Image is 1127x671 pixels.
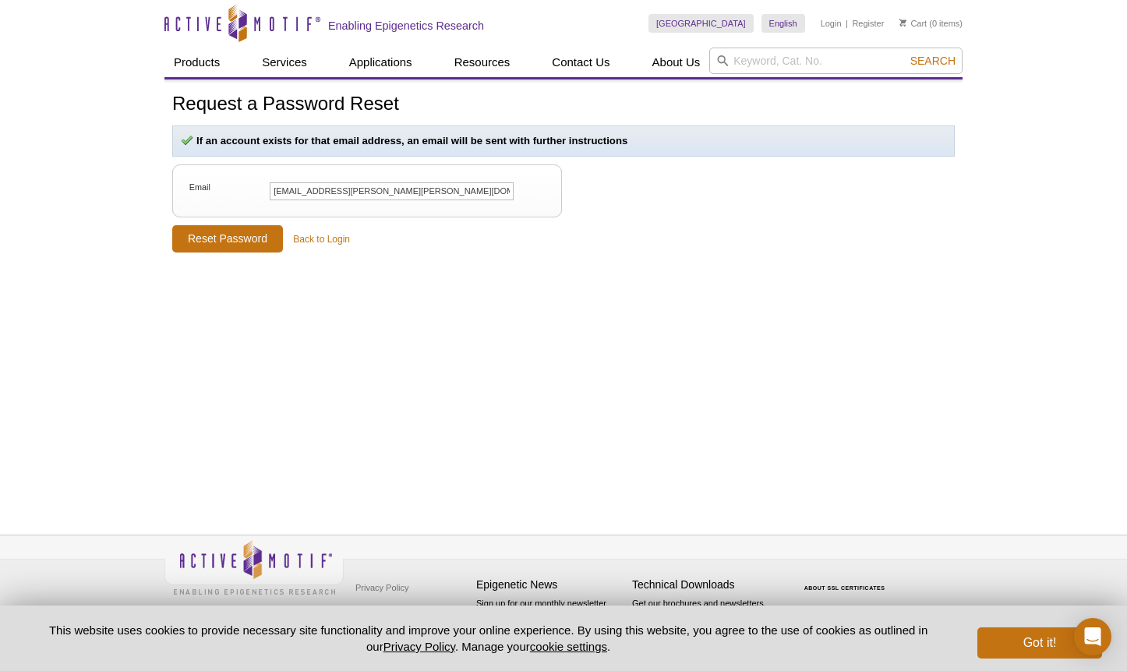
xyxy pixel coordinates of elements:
[977,627,1102,659] button: Got it!
[542,48,619,77] a: Contact Us
[906,54,960,68] button: Search
[188,182,267,192] label: Email
[164,535,344,599] img: Active Motif,
[352,576,412,599] a: Privacy Policy
[899,19,906,26] img: Your Cart
[172,225,283,253] input: Reset Password
[1074,618,1111,655] div: Open Intercom Messenger
[643,48,710,77] a: About Us
[476,597,624,650] p: Sign up for our monthly newsletter highlighting recent publications in the field of epigenetics.
[709,48,963,74] input: Keyword, Cat. No.
[788,563,905,597] table: Click to Verify - This site chose Symantec SSL for secure e-commerce and confidential communicati...
[383,640,455,653] a: Privacy Policy
[632,597,780,637] p: Get our brochures and newsletters, or request them by mail.
[172,94,955,116] h1: Request a Password Reset
[530,640,607,653] button: cookie settings
[340,48,422,77] a: Applications
[852,18,884,29] a: Register
[821,18,842,29] a: Login
[476,578,624,592] h4: Epigenetic News
[632,578,780,592] h4: Technical Downloads
[328,19,484,33] h2: Enabling Epigenetics Research
[253,48,316,77] a: Services
[352,599,433,623] a: Terms & Conditions
[761,14,805,33] a: English
[181,134,946,148] p: If an account exists for that email address, an email will be sent with further instructions
[648,14,754,33] a: [GEOGRAPHIC_DATA]
[25,622,952,655] p: This website uses cookies to provide necessary site functionality and improve your online experie...
[899,18,927,29] a: Cart
[293,232,350,246] a: Back to Login
[804,585,885,591] a: ABOUT SSL CERTIFICATES
[899,14,963,33] li: (0 items)
[445,48,520,77] a: Resources
[164,48,229,77] a: Products
[846,14,848,33] li: |
[910,55,956,67] span: Search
